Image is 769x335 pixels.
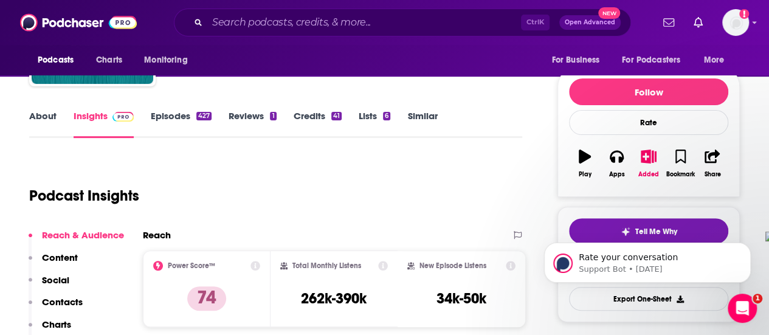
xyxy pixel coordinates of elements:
[38,52,74,69] span: Podcasts
[301,289,367,308] h3: 262k-390k
[112,112,134,122] img: Podchaser Pro
[569,78,728,105] button: Follow
[187,286,226,311] p: 74
[144,52,187,69] span: Monitoring
[569,142,601,185] button: Play
[42,229,124,241] p: Reach & Audience
[658,12,679,33] a: Show notifications dropdown
[526,217,769,302] iframe: Intercom notifications message
[753,294,762,303] span: 1
[174,9,631,36] div: Search podcasts, credits, & more...
[704,52,725,69] span: More
[419,261,486,270] h2: New Episode Listens
[551,52,599,69] span: For Business
[151,110,212,138] a: Episodes427
[638,171,659,178] div: Added
[292,261,361,270] h2: Total Monthly Listens
[704,171,720,178] div: Share
[29,110,57,138] a: About
[697,142,728,185] button: Share
[196,112,212,120] div: 427
[543,49,615,72] button: open menu
[521,15,550,30] span: Ctrl K
[407,110,437,138] a: Similar
[739,9,749,19] svg: Add a profile image
[565,19,615,26] span: Open Advanced
[633,142,664,185] button: Added
[622,52,680,69] span: For Podcasters
[29,187,139,205] h1: Podcast Insights
[722,9,749,36] button: Show profile menu
[168,261,215,270] h2: Power Score™
[29,229,124,252] button: Reach & Audience
[569,110,728,135] div: Rate
[229,110,276,138] a: Reviews1
[614,49,698,72] button: open menu
[359,110,390,138] a: Lists6
[331,112,342,120] div: 41
[664,142,696,185] button: Bookmark
[695,49,740,72] button: open menu
[689,12,708,33] a: Show notifications dropdown
[609,171,625,178] div: Apps
[29,252,78,274] button: Content
[96,52,122,69] span: Charts
[270,112,276,120] div: 1
[722,9,749,36] img: User Profile
[29,49,89,72] button: open menu
[42,274,69,286] p: Social
[42,252,78,263] p: Content
[29,274,69,297] button: Social
[136,49,203,72] button: open menu
[20,11,137,34] img: Podchaser - Follow, Share and Rate Podcasts
[579,171,591,178] div: Play
[29,296,83,319] button: Contacts
[143,229,171,241] h2: Reach
[74,110,134,138] a: InsightsPodchaser Pro
[601,142,632,185] button: Apps
[383,112,390,120] div: 6
[666,171,695,178] div: Bookmark
[598,7,620,19] span: New
[728,294,757,323] iframe: Intercom live chat
[559,15,621,30] button: Open AdvancedNew
[88,49,129,72] a: Charts
[436,289,486,308] h3: 34k-50k
[42,319,71,330] p: Charts
[722,9,749,36] span: Logged in as amandawoods
[207,13,521,32] input: Search podcasts, credits, & more...
[42,296,83,308] p: Contacts
[294,110,342,138] a: Credits41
